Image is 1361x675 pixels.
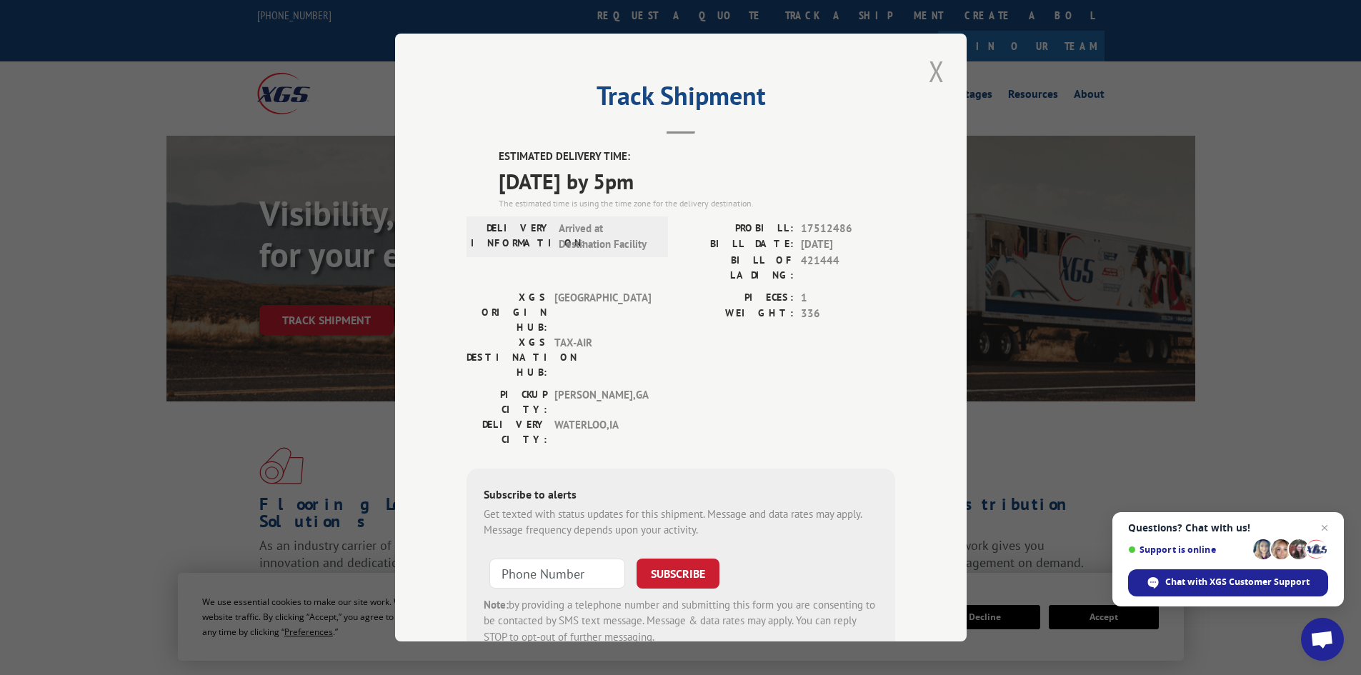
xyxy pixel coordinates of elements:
[1165,576,1310,589] span: Chat with XGS Customer Support
[924,51,949,91] button: Close modal
[484,597,878,646] div: by providing a telephone number and submitting this form you are consenting to be contacted by SM...
[801,221,895,237] span: 17512486
[467,290,547,335] label: XGS ORIGIN HUB:
[1128,544,1248,555] span: Support is online
[499,149,895,165] label: ESTIMATED DELIVERY TIME:
[484,598,509,611] strong: Note:
[681,221,794,237] label: PROBILL:
[1128,522,1328,534] span: Questions? Chat with us!
[467,86,895,113] h2: Track Shipment
[484,486,878,506] div: Subscribe to alerts
[554,417,651,447] span: WATERLOO , IA
[484,506,878,539] div: Get texted with status updates for this shipment. Message and data rates may apply. Message frequ...
[801,290,895,306] span: 1
[1301,618,1344,661] a: Open chat
[637,559,719,589] button: SUBSCRIBE
[467,335,547,380] label: XGS DESTINATION HUB:
[467,417,547,447] label: DELIVERY CITY:
[554,335,651,380] span: TAX-AIR
[1128,569,1328,596] span: Chat with XGS Customer Support
[467,387,547,417] label: PICKUP CITY:
[499,165,895,197] span: [DATE] by 5pm
[489,559,625,589] input: Phone Number
[554,290,651,335] span: [GEOGRAPHIC_DATA]
[681,236,794,253] label: BILL DATE:
[559,221,655,253] span: Arrived at Destination Facility
[681,306,794,322] label: WEIGHT:
[801,306,895,322] span: 336
[554,387,651,417] span: [PERSON_NAME] , GA
[801,236,895,253] span: [DATE]
[681,290,794,306] label: PIECES:
[471,221,552,253] label: DELIVERY INFORMATION:
[499,197,895,210] div: The estimated time is using the time zone for the delivery destination.
[801,253,895,283] span: 421444
[681,253,794,283] label: BILL OF LADING:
